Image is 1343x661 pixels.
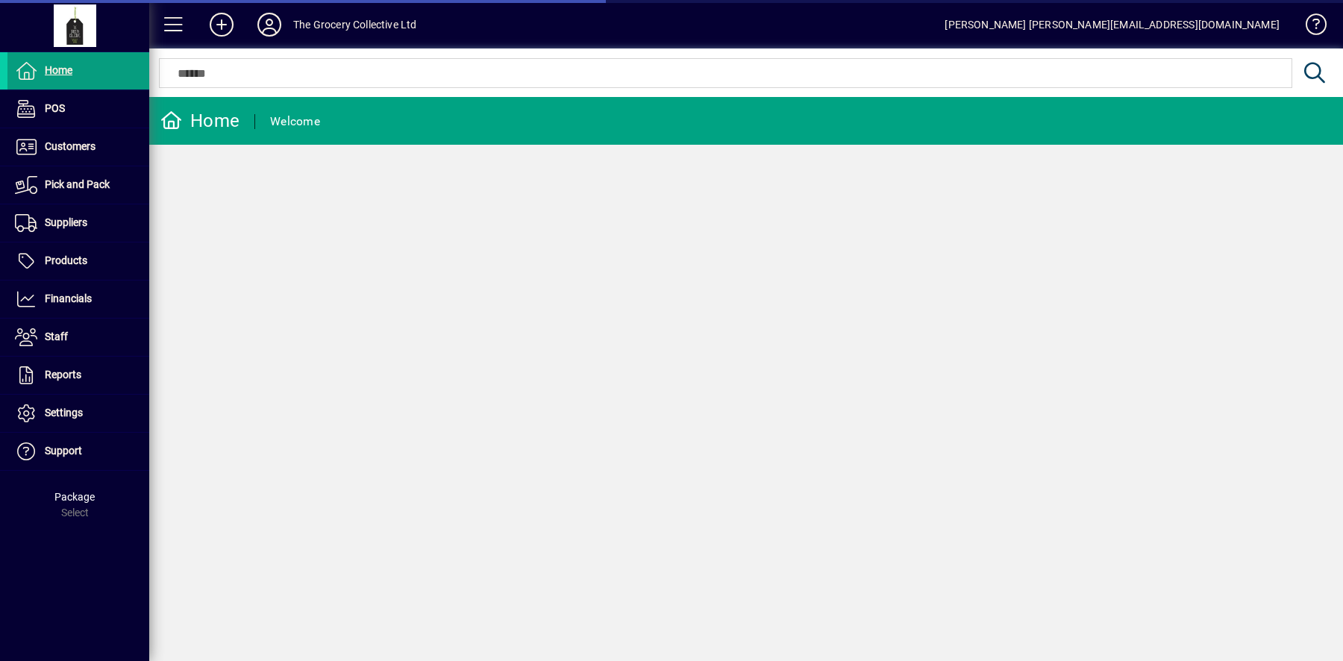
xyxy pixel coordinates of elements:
div: The Grocery Collective Ltd [293,13,417,37]
span: Staff [45,330,68,342]
button: Profile [245,11,293,38]
span: POS [45,102,65,114]
span: Financials [45,292,92,304]
span: Settings [45,407,83,419]
span: Suppliers [45,216,87,228]
a: Staff [7,319,149,356]
span: Customers [45,140,96,152]
a: Settings [7,395,149,432]
div: [PERSON_NAME] [PERSON_NAME][EMAIL_ADDRESS][DOMAIN_NAME] [945,13,1280,37]
button: Add [198,11,245,38]
span: Package [54,491,95,503]
a: Support [7,433,149,470]
a: Suppliers [7,204,149,242]
span: Reports [45,369,81,380]
a: Customers [7,128,149,166]
a: Pick and Pack [7,166,149,204]
span: Pick and Pack [45,178,110,190]
a: Products [7,242,149,280]
a: Financials [7,281,149,318]
a: Knowledge Base [1295,3,1324,51]
a: Reports [7,357,149,394]
div: Welcome [270,110,320,134]
div: Home [160,109,240,133]
span: Products [45,254,87,266]
span: Home [45,64,72,76]
a: POS [7,90,149,128]
span: Support [45,445,82,457]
